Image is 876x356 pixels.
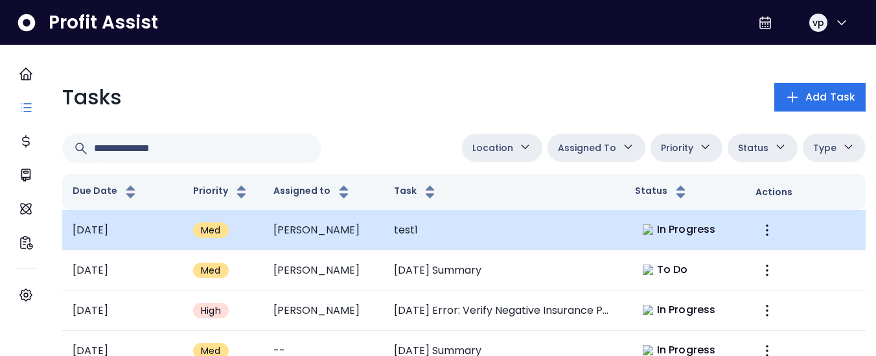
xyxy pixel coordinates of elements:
[755,259,779,282] button: More
[263,250,384,291] td: [PERSON_NAME]
[201,224,221,237] span: Med
[62,291,183,331] td: [DATE]
[62,210,183,250] td: [DATE]
[643,305,653,315] img: In Progress
[384,210,625,250] td: test1
[643,345,653,355] img: In Progress
[263,210,384,250] td: [PERSON_NAME]
[73,184,139,200] button: Due Date
[738,140,768,156] span: Status
[62,82,122,113] p: Tasks
[657,302,715,318] span: In Progress
[813,16,824,29] span: vp
[657,262,688,278] span: To Do
[745,174,866,210] th: Actions
[813,140,836,156] span: Type
[558,140,616,156] span: Assigned To
[394,184,438,200] button: Task
[635,184,689,200] button: Status
[201,304,221,317] span: High
[273,184,352,200] button: Assigned to
[755,219,779,242] button: More
[805,89,855,105] span: Add Task
[263,291,384,331] td: [PERSON_NAME]
[657,222,715,237] span: In Progress
[193,184,249,200] button: Priority
[201,264,221,277] span: Med
[661,140,693,156] span: Priority
[643,265,653,275] img: Not yet Started
[774,83,866,112] button: Add Task
[755,299,779,322] button: More
[384,250,625,291] td: [DATE] Summary
[73,141,89,156] svg: Search icon
[62,250,183,291] td: [DATE]
[472,140,513,156] span: Location
[49,11,158,34] span: Profit Assist
[384,291,625,331] td: [DATE] Error: Verify Negative Insurance Payment
[643,224,653,235] img: In Progress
